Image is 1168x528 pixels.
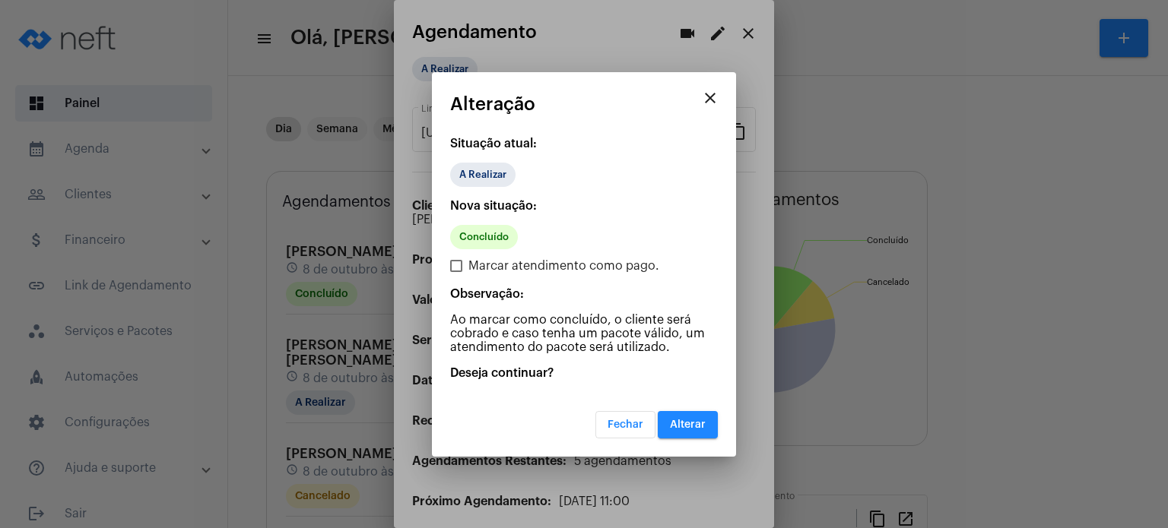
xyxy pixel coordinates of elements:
[450,94,535,114] span: Alteração
[595,411,655,438] button: Fechar
[450,313,718,354] p: Ao marcar como concluído, o cliente será cobrado e caso tenha um pacote válido, um atendimento do...
[658,411,718,438] button: Alterar
[450,225,518,249] mat-chip: Concluído
[450,163,516,187] mat-chip: A Realizar
[450,199,718,213] p: Nova situação:
[450,287,718,301] p: Observação:
[450,137,718,150] p: Situação atual:
[468,257,659,275] span: Marcar atendimento como pago.
[701,89,719,107] mat-icon: close
[670,419,706,430] span: Alterar
[450,366,718,380] p: Deseja continuar?
[608,419,643,430] span: Fechar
